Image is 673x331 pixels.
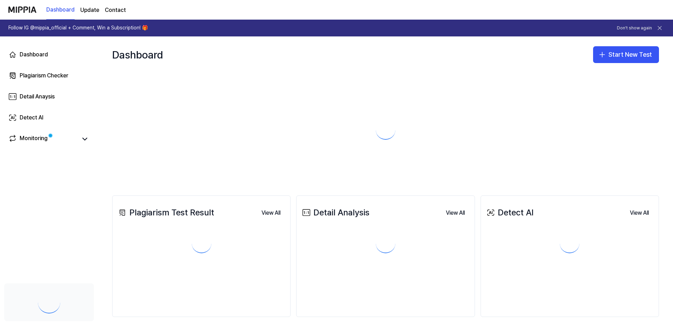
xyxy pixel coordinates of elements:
[20,113,43,122] div: Detect AI
[485,206,533,219] div: Detect AI
[4,46,94,63] a: Dashboard
[256,206,286,220] button: View All
[4,88,94,105] a: Detail Anaysis
[624,206,654,220] button: View All
[4,67,94,84] a: Plagiarism Checker
[8,134,77,144] a: Monitoring
[105,6,126,14] a: Contact
[117,206,214,219] div: Plagiarism Test Result
[20,71,68,80] div: Plagiarism Checker
[593,46,659,63] button: Start New Test
[440,206,470,220] button: View All
[46,0,75,20] a: Dashboard
[617,25,652,31] button: Don't show again
[8,25,148,32] h1: Follow IG @mippia_official + Comment, Win a Subscription! 🎁
[80,6,99,14] a: Update
[301,206,369,219] div: Detail Analysis
[20,134,48,144] div: Monitoring
[20,50,48,59] div: Dashboard
[112,43,163,66] div: Dashboard
[4,109,94,126] a: Detect AI
[20,92,55,101] div: Detail Anaysis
